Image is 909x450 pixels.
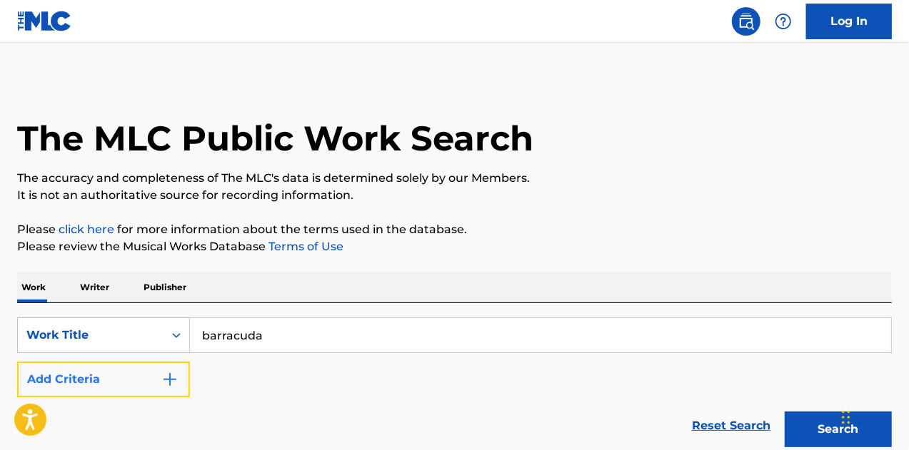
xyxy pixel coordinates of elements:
[785,411,892,447] button: Search
[17,362,190,397] button: Add Criteria
[806,4,892,39] a: Log In
[17,187,892,204] p: It is not an authoritative source for recording information.
[17,238,892,255] p: Please review the Musical Works Database
[738,13,755,30] img: search
[842,396,850,439] div: Drag
[17,11,72,31] img: MLC Logo
[775,13,792,30] img: help
[769,7,798,36] div: Help
[266,240,343,253] a: Terms of Use
[732,7,760,36] a: Public Search
[838,382,909,450] iframe: Chat Widget
[76,272,114,302] p: Writer
[17,117,533,160] h1: The MLC Public Work Search
[161,371,179,388] img: 9d2ae6d4665cec9f34b9.svg
[17,272,50,302] p: Work
[59,223,114,236] a: click here
[685,410,778,441] a: Reset Search
[139,272,191,302] p: Publisher
[26,327,155,344] div: Work Title
[17,221,892,238] p: Please for more information about the terms used in the database.
[17,170,892,187] p: The accuracy and completeness of The MLC's data is determined solely by our Members.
